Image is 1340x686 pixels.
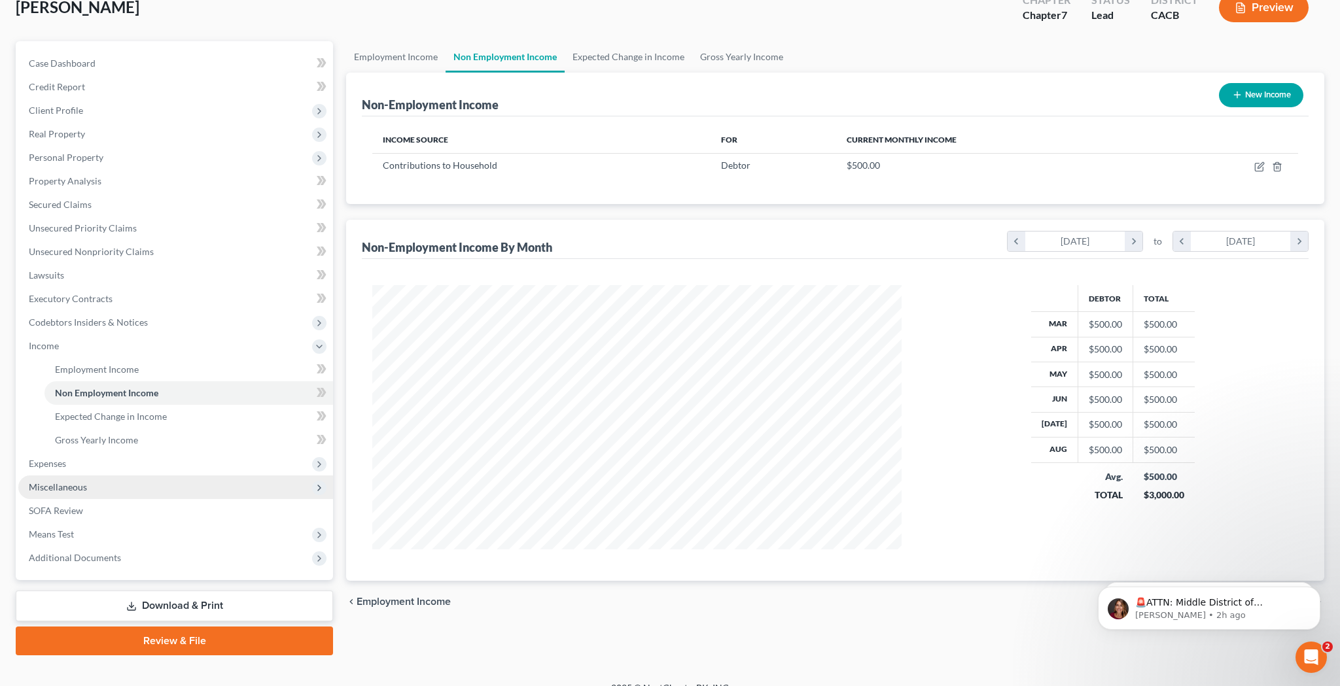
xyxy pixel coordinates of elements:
[1173,232,1191,251] i: chevron_left
[1133,362,1195,386] td: $500.00
[721,135,737,145] span: For
[383,160,497,171] span: Contributions to Household
[29,505,83,516] span: SOFA Review
[346,41,446,73] a: Employment Income
[1031,312,1078,337] th: Mar
[29,340,59,351] span: Income
[18,52,333,75] a: Case Dashboard
[1144,489,1184,502] div: $3,000.00
[29,58,96,69] span: Case Dashboard
[29,246,154,257] span: Unsecured Nonpriority Claims
[1089,393,1122,406] div: $500.00
[1133,387,1195,412] td: $500.00
[18,264,333,287] a: Lawsuits
[1133,285,1195,311] th: Total
[1031,412,1078,437] th: [DATE]
[1296,642,1327,673] iframe: Intercom live chat
[29,458,66,469] span: Expenses
[1133,437,1195,462] td: $500.00
[362,239,552,255] div: Non-Employment Income By Month
[16,591,333,621] a: Download & Print
[44,381,333,405] a: Non Employment Income
[44,405,333,428] a: Expected Change in Income
[1219,83,1303,107] button: New Income
[346,596,357,607] i: chevron_left
[44,358,333,381] a: Employment Income
[721,160,750,171] span: Debtor
[16,626,333,655] a: Review & File
[29,81,85,92] span: Credit Report
[29,317,148,328] span: Codebtors Insiders & Notices
[1025,232,1125,251] div: [DATE]
[29,269,64,281] span: Lawsuits
[1091,8,1130,23] div: Lead
[446,41,565,73] a: Non Employment Income
[1133,412,1195,437] td: $500.00
[29,199,92,210] span: Secured Claims
[692,41,791,73] a: Gross Yearly Income
[18,287,333,311] a: Executory Contracts
[1089,443,1122,456] div: $500.00
[847,160,880,171] span: $500.00
[565,41,692,73] a: Expected Change in Income
[1154,235,1162,248] span: to
[18,216,333,240] a: Unsecured Priority Claims
[55,411,167,422] span: Expected Change in Income
[29,105,83,116] span: Client Profile
[29,175,101,186] span: Property Analysis
[55,364,139,375] span: Employment Income
[1144,470,1184,483] div: $500.00
[1008,232,1025,251] i: chevron_left
[1133,337,1195,362] td: $500.00
[1125,232,1142,251] i: chevron_right
[29,293,113,304] span: Executory Contracts
[1089,368,1122,381] div: $500.00
[1078,285,1133,311] th: Debtor
[1089,470,1123,483] div: Avg.
[1322,642,1333,652] span: 2
[29,552,121,563] span: Additional Documents
[1290,232,1308,251] i: chevron_right
[383,135,448,145] span: Income Source
[1089,343,1122,356] div: $500.00
[1133,312,1195,337] td: $500.00
[1089,318,1122,331] div: $500.00
[1089,489,1123,502] div: TOTAL
[18,240,333,264] a: Unsecured Nonpriority Claims
[29,152,103,163] span: Personal Property
[1031,387,1078,412] th: Jun
[55,387,158,398] span: Non Employment Income
[1061,9,1067,21] span: 7
[1031,437,1078,462] th: Aug
[357,596,451,607] span: Employment Income
[18,193,333,216] a: Secured Claims
[1191,232,1291,251] div: [DATE]
[362,97,499,112] div: Non-Employment Income
[1031,337,1078,362] th: Apr
[1031,362,1078,386] th: May
[29,222,137,233] span: Unsecured Priority Claims
[18,169,333,193] a: Property Analysis
[1023,8,1070,23] div: Chapter
[44,428,333,452] a: Gross Yearly Income
[1151,8,1198,23] div: CACB
[18,75,333,99] a: Credit Report
[29,481,87,492] span: Miscellaneous
[55,434,138,445] span: Gross Yearly Income
[1078,559,1340,651] iframe: Intercom notifications message
[29,528,74,540] span: Means Test
[346,596,451,607] button: chevron_left Employment Income
[18,499,333,523] a: SOFA Review
[29,128,85,139] span: Real Property
[1089,418,1122,431] div: $500.00
[847,135,957,145] span: Current Monthly Income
